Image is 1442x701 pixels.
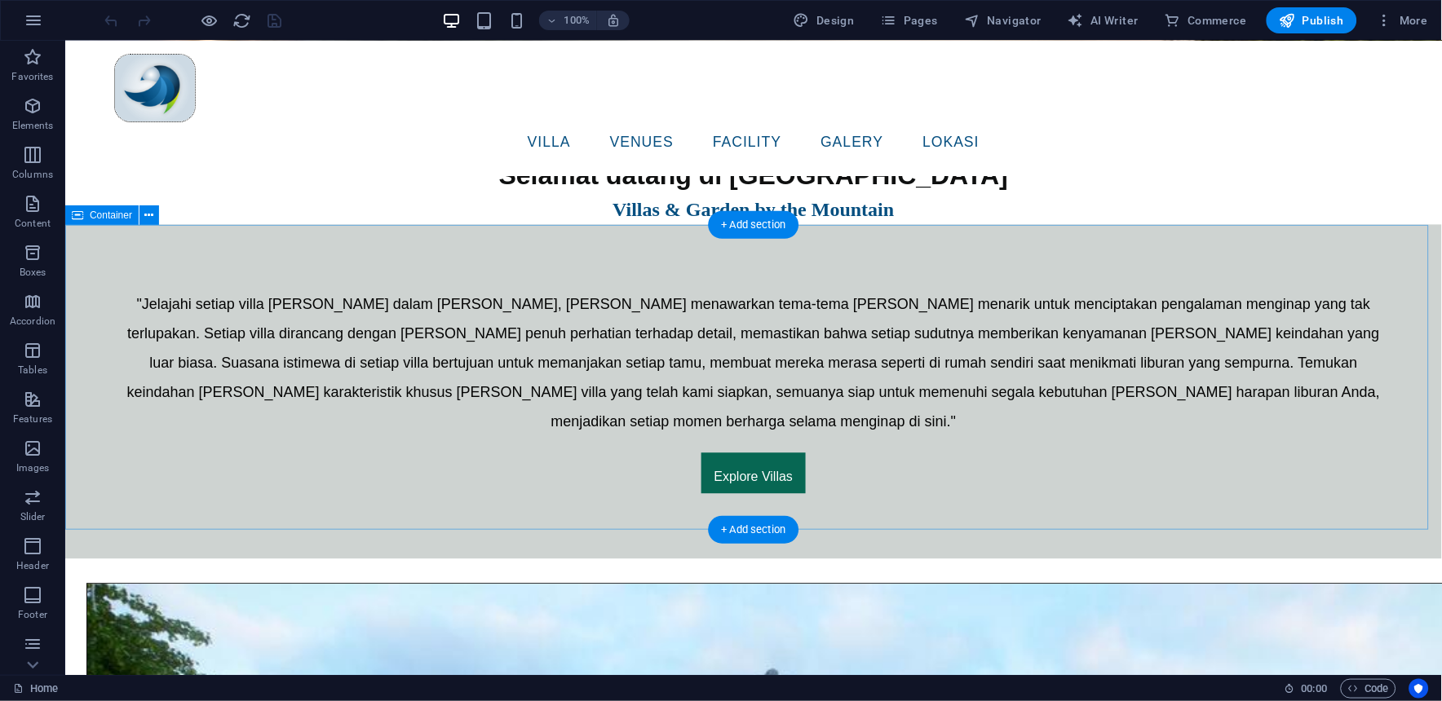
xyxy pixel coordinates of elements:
p: Boxes [20,266,46,279]
a: Click to cancel selection. Double-click to open Pages [13,679,58,699]
span: Publish [1280,12,1344,29]
span: Container [90,210,132,220]
span: Pages [881,12,938,29]
button: Publish [1267,7,1357,33]
button: Usercentrics [1409,679,1429,699]
p: Images [16,461,50,474]
p: Accordion [10,315,55,328]
span: Code [1348,679,1389,699]
p: Slider [20,510,46,523]
button: Click here to leave preview mode and continue editing [200,11,219,30]
span: Commerce [1165,12,1247,29]
span: : [1313,682,1316,694]
button: Pages [874,7,944,33]
span: Navigator [964,12,1042,29]
h6: 100% [564,11,590,30]
div: + Add section [709,211,799,239]
div: Design (Ctrl+Alt+Y) [787,7,861,33]
div: + Add section [709,516,799,544]
button: 100% [539,11,597,30]
p: Content [15,217,51,230]
button: reload [232,11,252,30]
h6: Session time [1285,679,1328,699]
p: Favorites [11,70,53,83]
i: Reload page [233,11,252,30]
p: Footer [18,608,47,621]
i: On resize automatically adjust zoom level to fit chosen device. [606,13,621,28]
button: Commerce [1158,7,1254,33]
button: AI Writer [1061,7,1145,33]
p: Header [16,559,49,572]
button: Navigator [958,7,1048,33]
p: Tables [18,364,47,377]
span: Design [794,12,855,29]
p: Elements [12,119,54,132]
span: 00 00 [1302,679,1327,699]
p: Columns [12,168,53,181]
span: More [1377,12,1428,29]
button: More [1370,7,1435,33]
span: AI Writer [1068,12,1139,29]
button: Code [1341,679,1396,699]
button: Design [787,7,861,33]
p: Features [13,412,52,425]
